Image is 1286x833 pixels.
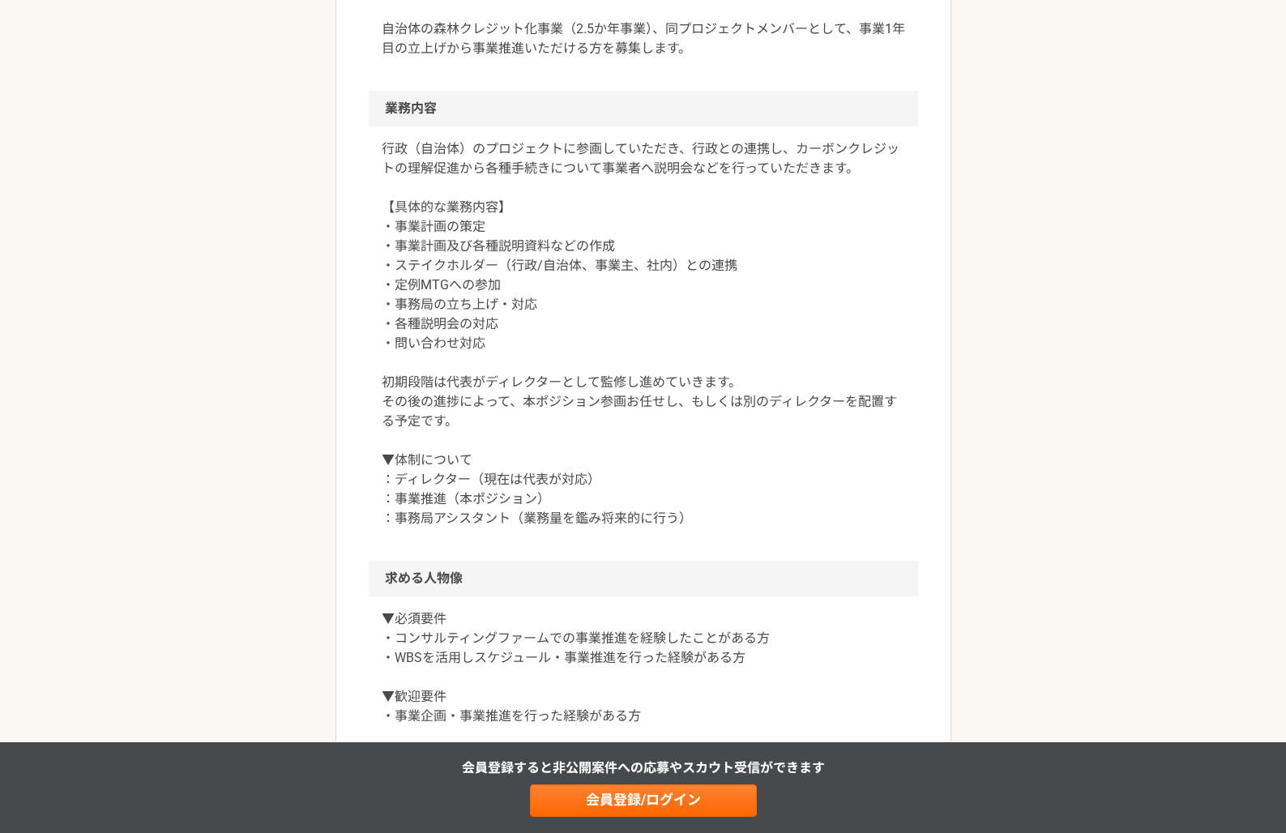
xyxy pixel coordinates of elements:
p: ▼必須要件 ・コンサルティングファームでの事業推進を経験したことがある方 ・WBSを活用しスケジュール・事業推進を行った経験がある方 ▼歓迎要件 ・事業企画・事業推進を行った経験がある方 [382,609,905,726]
h2: 業務内容 [369,91,918,126]
h2: 求める人物像 [369,561,918,596]
p: 行政（自治体）のプロジェクトに参画していただき、行政との連携し、カーボンクレジットの理解促進から各種手続きについて事業者へ説明会などを行っていただきます。 【具体的な業務内容】 ・事業計画の策定... [382,139,905,528]
p: 会員登録すると非公開案件への応募やスカウト受信ができます [462,758,825,778]
a: 会員登録/ログイン [530,784,757,817]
